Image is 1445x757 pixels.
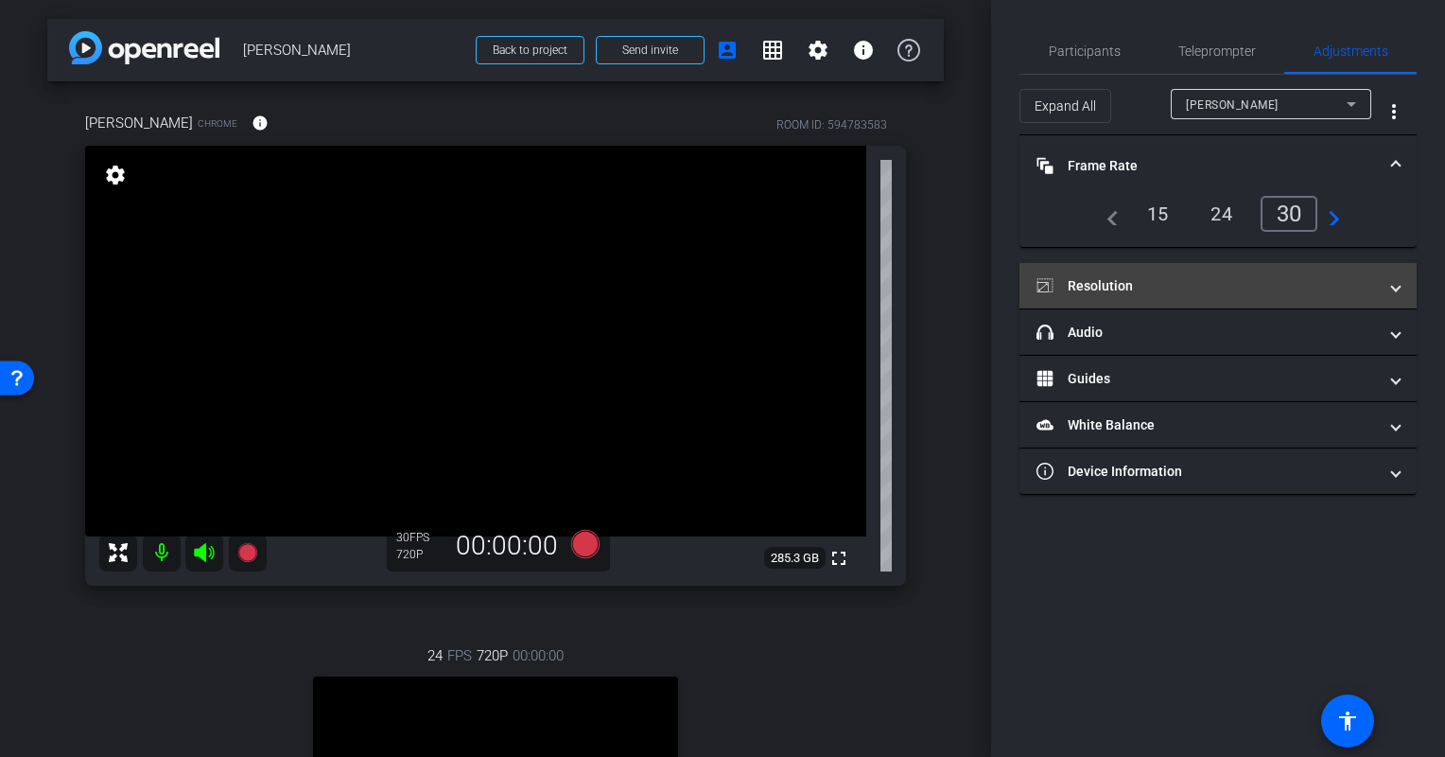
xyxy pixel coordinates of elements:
span: FPS [447,645,472,666]
button: More Options for Adjustments Panel [1371,89,1417,134]
span: 24 [427,645,443,666]
span: 00:00:00 [513,645,564,666]
mat-icon: info [852,39,875,62]
span: Teleprompter [1178,44,1256,58]
span: Expand All [1035,88,1096,124]
span: 285.3 GB [764,547,826,570]
mat-expansion-panel-header: White Balance [1019,402,1417,448]
button: Send invite [596,36,705,64]
span: FPS [409,531,429,544]
mat-panel-title: Resolution [1036,276,1377,296]
span: [PERSON_NAME] [85,113,193,133]
div: Frame Rate [1019,196,1417,247]
mat-icon: account_box [716,39,739,62]
mat-panel-title: Device Information [1036,462,1377,482]
mat-expansion-panel-header: Frame Rate [1019,135,1417,196]
span: [PERSON_NAME] [243,31,464,69]
mat-panel-title: White Balance [1036,415,1377,435]
mat-expansion-panel-header: Guides [1019,356,1417,401]
mat-icon: grid_on [761,39,784,62]
span: Back to project [493,44,567,57]
mat-icon: more_vert [1383,100,1405,123]
div: 30 [1261,196,1318,232]
mat-icon: accessibility [1336,710,1359,732]
span: 720P [477,645,508,666]
mat-icon: fullscreen [827,547,850,570]
span: [PERSON_NAME] [1186,98,1279,112]
mat-expansion-panel-header: Audio [1019,309,1417,355]
mat-icon: info [252,114,269,132]
mat-icon: navigate_next [1317,202,1340,225]
mat-expansion-panel-header: Resolution [1019,263,1417,308]
div: 24 [1196,198,1246,230]
span: Chrome [198,116,237,131]
mat-icon: settings [102,164,129,186]
span: Adjustments [1314,44,1388,58]
div: 00:00:00 [444,530,570,562]
mat-panel-title: Guides [1036,369,1377,389]
mat-panel-title: Audio [1036,323,1377,343]
div: 15 [1133,198,1183,230]
img: app-logo [69,31,219,64]
div: 720P [396,547,444,562]
mat-panel-title: Frame Rate [1036,156,1377,176]
mat-icon: settings [807,39,829,62]
span: Participants [1049,44,1121,58]
div: ROOM ID: 594783583 [776,116,887,133]
button: Expand All [1019,89,1111,123]
span: Send invite [622,43,678,58]
div: 30 [396,530,444,545]
button: Back to project [476,36,584,64]
mat-expansion-panel-header: Device Information [1019,449,1417,494]
mat-icon: navigate_before [1096,202,1119,225]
